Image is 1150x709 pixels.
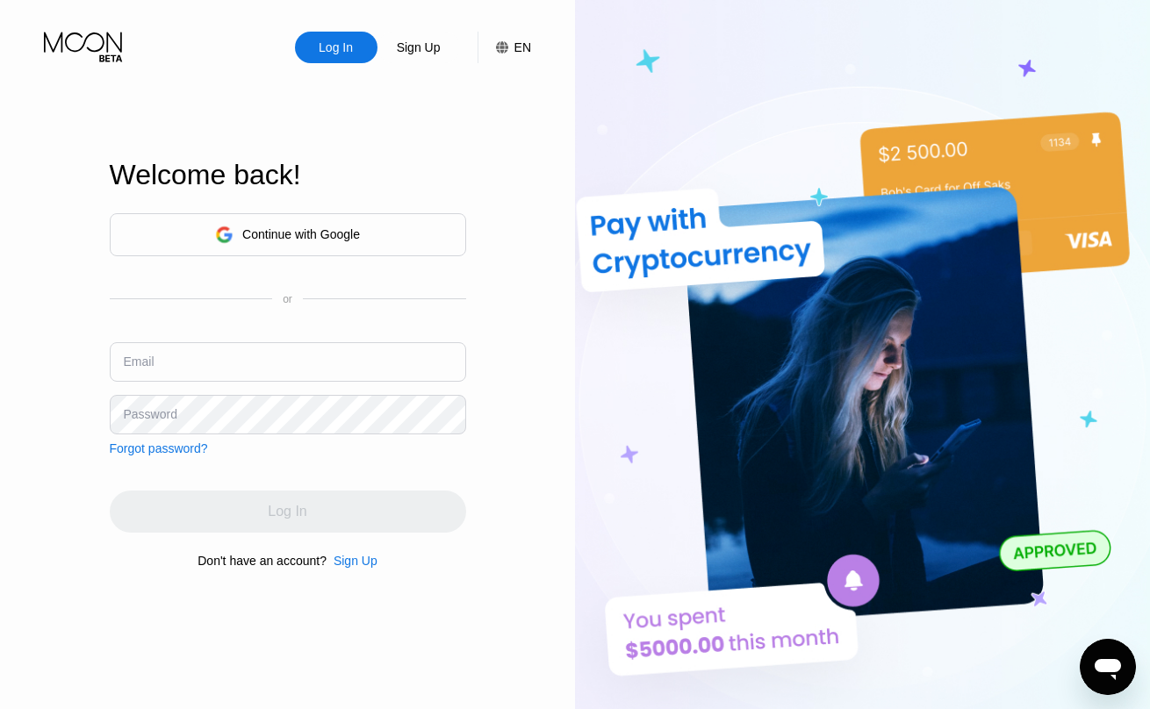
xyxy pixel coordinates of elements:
div: Log In [317,39,355,56]
div: Continue with Google [110,213,466,256]
div: Email [124,354,155,369]
div: Sign Up [395,39,442,56]
div: EN [514,40,531,54]
div: Don't have an account? [198,554,327,568]
div: Password [124,407,177,421]
div: Welcome back! [110,159,466,191]
div: Sign Up [327,554,377,568]
div: Forgot password? [110,441,208,455]
div: Sign Up [334,554,377,568]
iframe: Кнопка запуска окна обмена сообщениями [1080,639,1136,695]
div: Continue with Google [242,227,360,241]
div: EN [478,32,531,63]
div: Log In [295,32,377,63]
div: or [283,293,292,305]
div: Sign Up [377,32,460,63]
